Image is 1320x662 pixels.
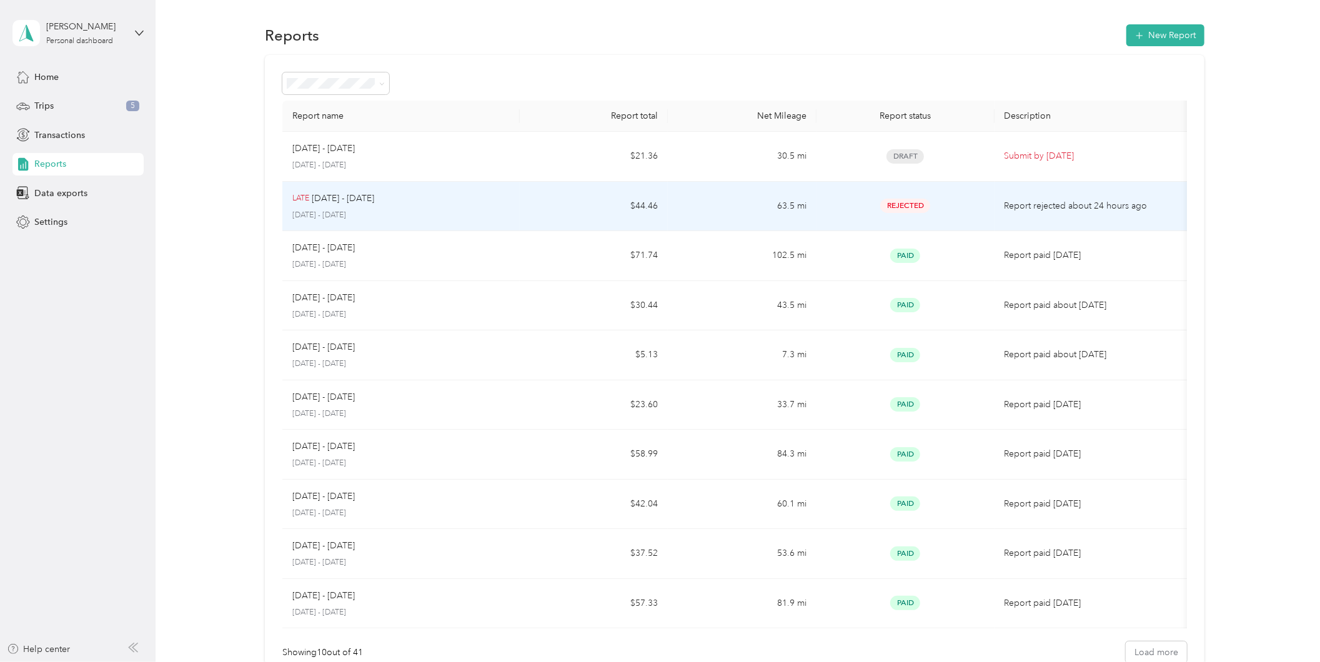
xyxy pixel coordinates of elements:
td: $23.60 [520,380,668,430]
td: $71.74 [520,231,668,281]
p: Report paid [DATE] [1005,398,1183,412]
td: 30.5 mi [668,132,816,182]
p: [DATE] - [DATE] [292,508,510,519]
span: Paid [890,298,920,312]
td: 53.6 mi [668,529,816,579]
p: LATE [292,193,309,204]
p: [DATE] - [DATE] [292,340,355,354]
p: Report paid [DATE] [1005,596,1183,610]
p: [DATE] - [DATE] [292,291,355,305]
p: Submit by [DATE] [1005,149,1183,163]
iframe: Everlance-gr Chat Button Frame [1250,592,1320,662]
td: $21.36 [520,132,668,182]
p: [DATE] - [DATE] [292,259,510,270]
td: 33.7 mi [668,380,816,430]
p: [DATE] - [DATE] [292,589,355,603]
p: Report paid [DATE] [1005,447,1183,461]
button: Help center [7,643,71,656]
td: $42.04 [520,480,668,530]
td: $5.13 [520,330,668,380]
td: 60.1 mi [668,480,816,530]
span: Paid [890,546,920,561]
p: [DATE] - [DATE] [292,241,355,255]
p: [DATE] - [DATE] [292,490,355,503]
td: 63.5 mi [668,182,816,232]
div: Personal dashboard [46,37,113,45]
p: [DATE] - [DATE] [292,358,510,370]
th: Description [995,101,1193,132]
span: Paid [890,397,920,412]
button: New Report [1126,24,1204,46]
span: Transactions [34,129,85,142]
span: Reports [34,157,66,170]
td: $30.44 [520,281,668,331]
span: Trips [34,99,54,112]
td: $37.52 [520,529,668,579]
p: [DATE] - [DATE] [292,160,510,171]
td: 84.3 mi [668,430,816,480]
span: Paid [890,447,920,462]
div: Showing 10 out of 41 [282,646,363,659]
p: Report rejected about 24 hours ago [1005,199,1183,213]
p: [DATE] - [DATE] [292,390,355,404]
span: Paid [890,348,920,362]
h1: Reports [265,29,319,42]
span: Paid [890,596,920,610]
td: 102.5 mi [668,231,816,281]
p: [DATE] - [DATE] [292,557,510,568]
th: Net Mileage [668,101,816,132]
td: $58.99 [520,430,668,480]
td: 7.3 mi [668,330,816,380]
p: [DATE] - [DATE] [292,309,510,320]
p: Report paid about [DATE] [1005,348,1183,362]
p: [DATE] - [DATE] [292,539,355,553]
p: Report paid [DATE] [1005,546,1183,560]
p: [DATE] - [DATE] [292,607,510,618]
td: 81.9 mi [668,579,816,629]
td: $57.33 [520,579,668,629]
td: 43.5 mi [668,281,816,331]
span: Rejected [880,199,930,213]
p: [DATE] - [DATE] [292,408,510,420]
p: Report paid [DATE] [1005,249,1183,262]
div: Report status [826,111,985,121]
p: Report paid about [DATE] [1005,299,1183,312]
th: Report total [520,101,668,132]
span: Paid [890,496,920,511]
p: [DATE] - [DATE] [292,458,510,469]
p: [DATE] - [DATE] [312,192,374,205]
span: Paid [890,249,920,263]
div: [PERSON_NAME] [46,20,124,33]
span: Draft [886,149,924,164]
p: Report paid [DATE] [1005,497,1183,511]
span: Settings [34,215,67,229]
p: [DATE] - [DATE] [292,210,510,221]
td: $44.46 [520,182,668,232]
p: [DATE] - [DATE] [292,440,355,453]
th: Report name [282,101,520,132]
span: 5 [126,101,139,112]
span: Data exports [34,187,87,200]
p: [DATE] - [DATE] [292,142,355,156]
span: Home [34,71,59,84]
